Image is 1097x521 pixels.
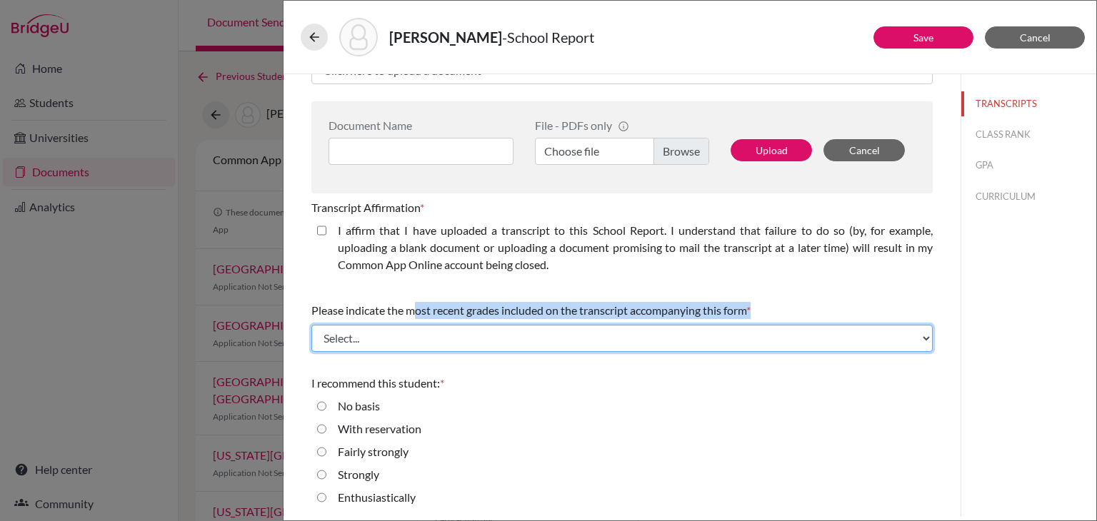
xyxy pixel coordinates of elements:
[389,29,502,46] strong: [PERSON_NAME]
[338,398,380,415] label: No basis
[618,121,629,132] span: info
[731,139,812,161] button: Upload
[961,184,1096,209] button: CURRICULUM
[502,29,594,46] span: - School Report
[338,489,416,506] label: Enthusiastically
[961,122,1096,147] button: CLASS RANK
[961,91,1096,116] button: TRANSCRIPTS
[535,118,709,132] div: File - PDFs only
[961,153,1096,178] button: GPA
[823,139,905,161] button: Cancel
[311,201,420,214] span: Transcript Affirmation
[311,376,440,390] span: I recommend this student:
[338,222,933,273] label: I affirm that I have uploaded a transcript to this School Report. I understand that failure to do...
[338,466,379,483] label: Strongly
[338,420,421,437] label: With reservation
[329,118,514,132] div: Document Name
[338,443,409,460] label: Fairly strongly
[311,303,746,317] span: Please indicate the most recent grades included on the transcript accompanying this form
[535,138,709,165] label: Choose file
